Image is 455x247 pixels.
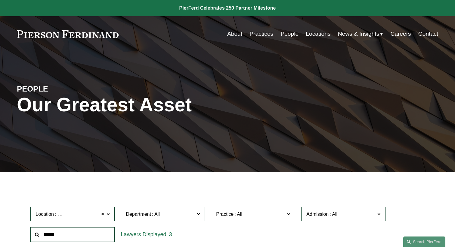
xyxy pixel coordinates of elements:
[390,28,411,40] a: Careers
[306,212,329,217] span: Admission
[306,28,330,40] a: Locations
[403,236,445,247] a: Search this site
[280,28,299,40] a: People
[57,210,107,218] span: [GEOGRAPHIC_DATA]
[216,212,234,217] span: Practice
[338,28,383,40] a: folder dropdown
[338,29,379,39] span: News & Insights
[249,28,273,40] a: Practices
[169,231,172,237] span: 3
[17,94,298,116] h1: Our Greatest Asset
[227,28,242,40] a: About
[17,84,122,94] h4: PEOPLE
[36,212,54,217] span: Location
[126,212,151,217] span: Department
[418,28,438,40] a: Contact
